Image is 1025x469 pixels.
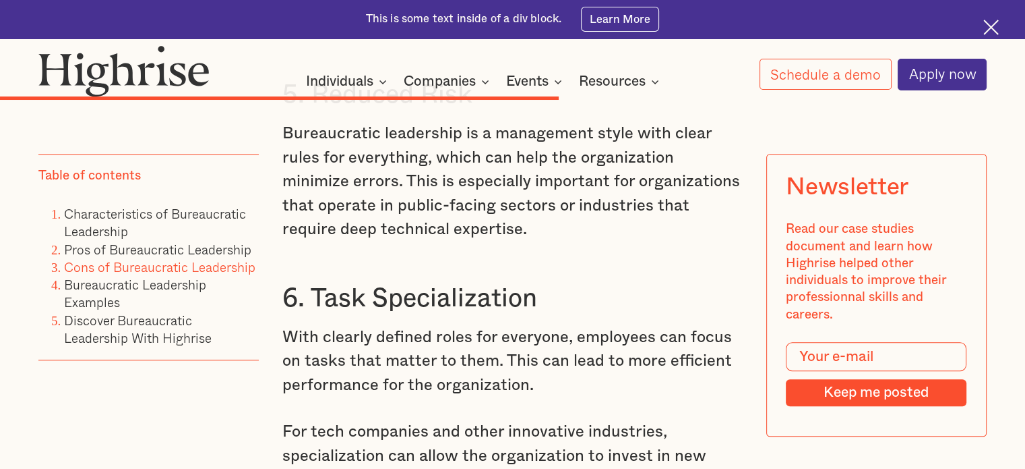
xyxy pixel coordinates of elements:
[786,174,908,202] div: Newsletter
[38,45,210,97] img: Highrise logo
[64,257,255,277] a: Cons of Bureaucratic Leadership
[581,7,660,31] a: Learn More
[786,379,967,406] input: Keep me posted
[282,283,743,315] h3: 6. Task Specialization
[506,74,549,90] div: Events
[282,326,743,398] p: With clearly defined roles for everyone, employees can focus on tasks that matter to them. This c...
[306,74,391,90] div: Individuals
[64,310,212,348] a: Discover Bureaucratic Leadership With Highrise
[786,343,967,372] input: Your e-mail
[759,59,892,90] a: Schedule a demo
[64,275,206,312] a: Bureaucratic Leadership Examples
[64,204,246,241] a: Characteristics of Bureaucratic Leadership
[404,74,493,90] div: Companies
[282,122,743,242] p: Bureaucratic leadership is a management style with clear rules for everything, which can help the...
[579,74,663,90] div: Resources
[64,240,251,259] a: Pros of Bureaucratic Leadership
[38,167,141,184] div: Table of contents
[506,74,566,90] div: Events
[786,343,967,407] form: Modal Form
[404,74,476,90] div: Companies
[786,221,967,324] div: Read our case studies document and learn how Highrise helped other individuals to improve their p...
[306,74,373,90] div: Individuals
[898,59,987,90] a: Apply now
[366,11,562,27] div: This is some text inside of a div block.
[579,74,646,90] div: Resources
[983,20,999,35] img: Cross icon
